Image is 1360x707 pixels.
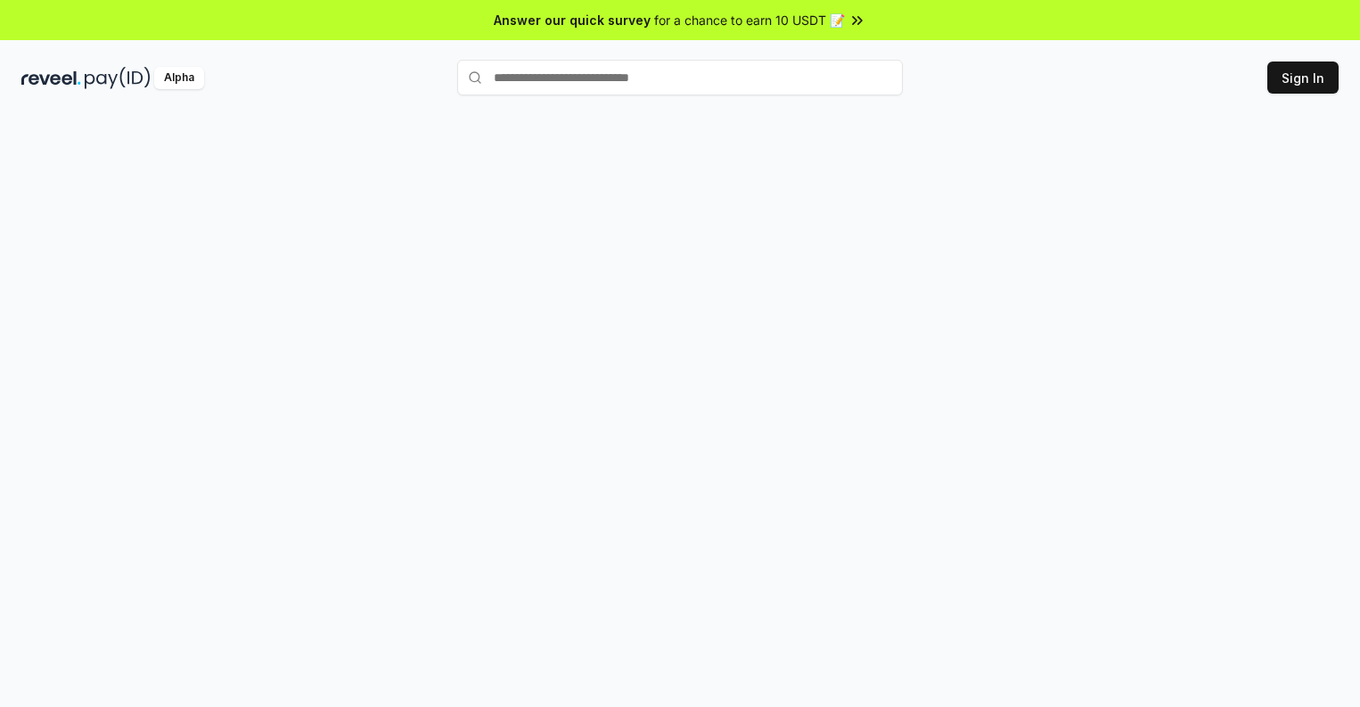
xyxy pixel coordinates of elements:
[654,11,845,29] span: for a chance to earn 10 USDT 📝
[494,11,651,29] span: Answer our quick survey
[85,67,151,89] img: pay_id
[1267,62,1339,94] button: Sign In
[154,67,204,89] div: Alpha
[21,67,81,89] img: reveel_dark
